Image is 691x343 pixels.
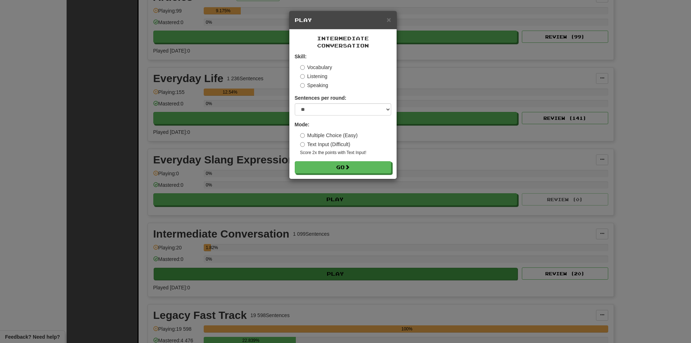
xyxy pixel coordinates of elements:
span: Intermediate Conversation [317,35,369,49]
strong: Mode: [295,122,310,127]
h5: Play [295,17,391,24]
input: Multiple Choice (Easy) [300,133,305,138]
label: Vocabulary [300,64,332,71]
label: Multiple Choice (Easy) [300,132,358,139]
label: Listening [300,73,328,80]
label: Text Input (Difficult) [300,141,351,148]
input: Vocabulary [300,65,305,70]
input: Listening [300,74,305,79]
label: Speaking [300,82,328,89]
small: Score 2x the points with Text Input ! [300,150,391,156]
span: × [387,15,391,24]
button: Close [387,16,391,23]
input: Text Input (Difficult) [300,142,305,147]
button: Go [295,161,391,173]
input: Speaking [300,83,305,88]
strong: Skill: [295,54,307,59]
label: Sentences per round: [295,94,347,101]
